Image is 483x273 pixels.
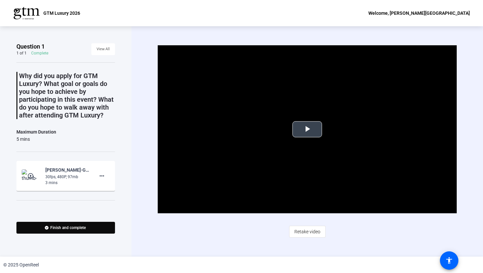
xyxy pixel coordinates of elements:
button: Retake video [289,226,326,238]
span: Question 1 [16,43,45,51]
mat-icon: play_circle_outline [27,173,35,179]
div: 3 mins [45,180,89,186]
div: Video Player [158,45,457,213]
img: OpenReel logo [13,7,40,20]
div: 30fps, 480P, 97mb [45,174,89,180]
p: Why did you apply for GTM Luxury? What goal or goals do you hope to achieve by participating in t... [19,72,115,119]
div: [PERSON_NAME]-GTM Luxury 2026 Applicant Videos-GTM Luxury 2026-1756989938694-webcam [45,166,89,174]
div: Complete [31,51,48,56]
div: Welcome, [PERSON_NAME][GEOGRAPHIC_DATA] [368,9,470,17]
div: © 2025 OpenReel [3,262,39,268]
button: Play Video [292,121,322,137]
button: View All [91,43,115,55]
span: Finish and complete [50,225,86,230]
img: thumb-nail [22,169,41,182]
mat-icon: more_horiz [98,172,106,180]
div: Maximum Duration [16,128,56,136]
p: GTM Luxury 2026 [43,9,80,17]
div: Tips: [16,209,115,217]
span: Retake video [294,225,320,238]
span: View All [97,44,110,54]
div: 5 mins [16,136,56,142]
button: Finish and complete [16,222,115,234]
div: 1 of 1 [16,51,27,56]
mat-icon: accessibility [445,257,453,264]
